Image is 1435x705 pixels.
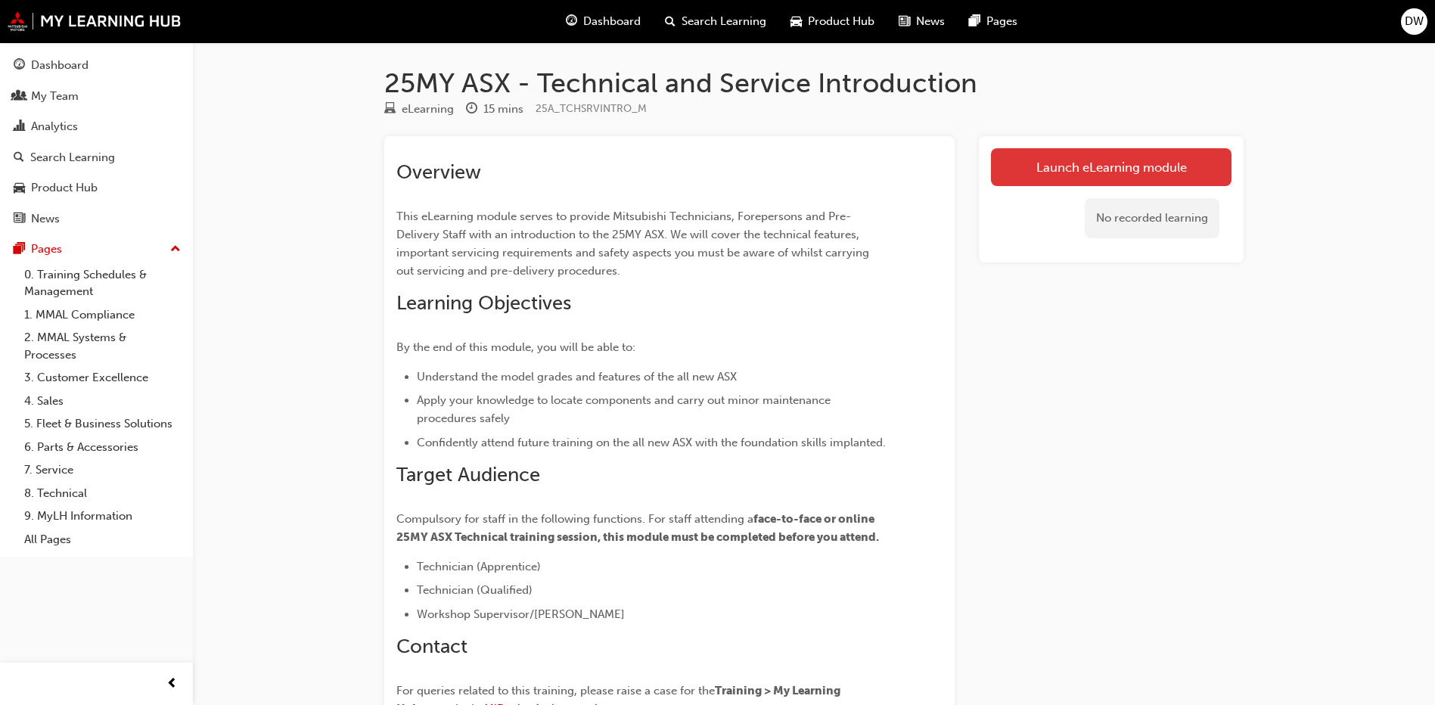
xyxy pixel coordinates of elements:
[384,103,396,116] span: learningResourceType_ELEARNING-icon
[30,149,115,166] div: Search Learning
[396,463,540,486] span: Target Audience
[14,151,24,165] span: search-icon
[986,13,1017,30] span: Pages
[396,635,467,658] span: Contact
[18,505,187,528] a: 9. MyLH Information
[396,291,571,315] span: Learning Objectives
[566,12,577,31] span: guage-icon
[18,482,187,505] a: 8. Technical
[6,144,187,172] a: Search Learning
[6,235,187,263] button: Pages
[384,67,1244,100] h1: 25MY ASX - Technical and Service Introduction
[536,102,647,115] span: Learning resource code
[18,528,187,551] a: All Pages
[887,6,957,37] a: news-iconNews
[653,6,778,37] a: search-iconSearch Learning
[14,182,25,195] span: car-icon
[583,13,641,30] span: Dashboard
[14,120,25,134] span: chart-icon
[18,458,187,482] a: 7. Service
[14,59,25,73] span: guage-icon
[396,210,872,278] span: This eLearning module serves to provide Mitsubishi Technicians, Forepersons and Pre-Delivery Staf...
[6,48,187,235] button: DashboardMy TeamAnalyticsSearch LearningProduct HubNews
[18,326,187,366] a: 2. MMAL Systems & Processes
[6,51,187,79] a: Dashboard
[6,174,187,202] a: Product Hub
[778,6,887,37] a: car-iconProduct Hub
[31,210,60,228] div: News
[682,13,766,30] span: Search Learning
[396,684,715,697] span: For queries related to this training, please raise a case for the
[31,241,62,258] div: Pages
[417,393,834,425] span: Apply your knowledge to locate components and carry out minor maintenance procedures safely
[790,12,802,31] span: car-icon
[554,6,653,37] a: guage-iconDashboard
[6,113,187,141] a: Analytics
[18,436,187,459] a: 6. Parts & Accessories
[31,88,79,105] div: My Team
[14,243,25,256] span: pages-icon
[466,103,477,116] span: clock-icon
[916,13,945,30] span: News
[396,340,635,354] span: By the end of this module, you will be able to:
[991,148,1232,186] a: Launch eLearning module
[808,13,874,30] span: Product Hub
[466,100,523,119] div: Duration
[417,436,886,449] span: Confidently attend future training on the all new ASX with the foundation skills implanted.
[417,607,625,621] span: Workshop Supervisor/[PERSON_NAME]
[170,240,181,259] span: up-icon
[417,370,737,384] span: Understand the model grades and features of the all new ASX
[18,263,187,303] a: 0. Training Schedules & Management
[384,100,454,119] div: Type
[6,205,187,233] a: News
[417,560,541,573] span: Technician (Apprentice)
[31,57,89,74] div: Dashboard
[8,11,182,31] img: mmal
[402,101,454,118] div: eLearning
[396,512,879,544] span: face-to-face or online 25MY ASX Technical training session, this module must be completed before ...
[18,303,187,327] a: 1. MMAL Compliance
[18,366,187,390] a: 3. Customer Excellence
[396,512,753,526] span: Compulsory for staff in the following functions. For staff attending a
[166,675,178,694] span: prev-icon
[31,179,98,197] div: Product Hub
[31,118,78,135] div: Analytics
[18,390,187,413] a: 4. Sales
[396,160,481,184] span: Overview
[14,90,25,104] span: people-icon
[957,6,1030,37] a: pages-iconPages
[1405,13,1424,30] span: DW
[899,12,910,31] span: news-icon
[417,583,533,597] span: Technician (Qualified)
[483,101,523,118] div: 15 mins
[14,213,25,226] span: news-icon
[969,12,980,31] span: pages-icon
[6,82,187,110] a: My Team
[1401,8,1427,35] button: DW
[665,12,676,31] span: search-icon
[1085,198,1219,238] div: No recorded learning
[18,412,187,436] a: 5. Fleet & Business Solutions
